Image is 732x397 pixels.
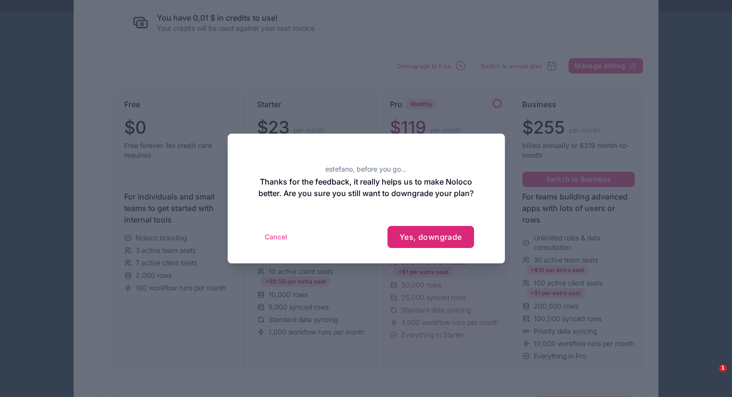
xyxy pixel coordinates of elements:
[258,176,474,199] h2: Thanks for the feedback, it really helps us to make Noloco better. Are you sure you still want to...
[399,232,462,242] span: Yes, downgrade
[258,229,294,245] button: Cancel
[719,364,727,372] span: 1
[387,226,474,248] button: Yes, downgrade
[699,364,722,387] iframe: Intercom live chat
[258,164,474,174] h2: estefano, before you go...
